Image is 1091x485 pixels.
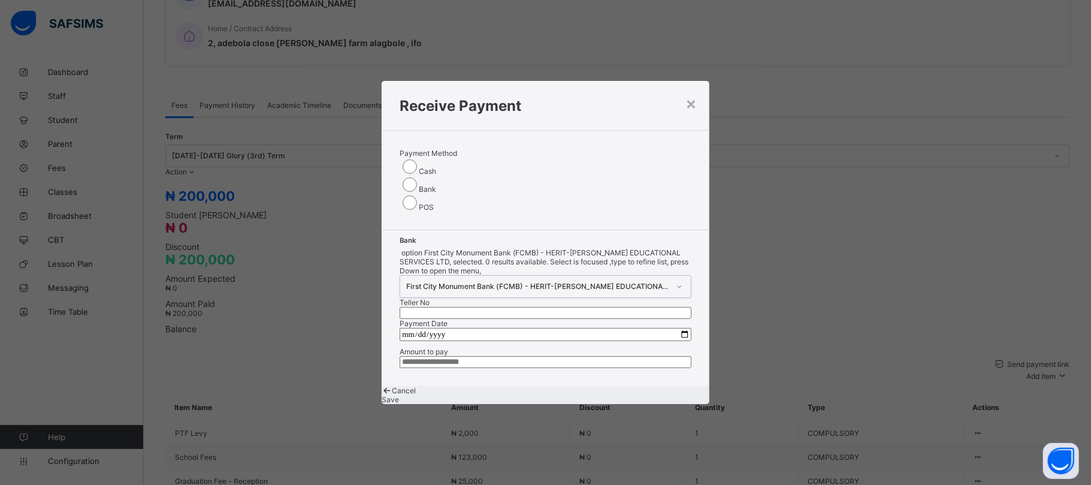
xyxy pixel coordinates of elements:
label: POS [419,203,434,212]
label: Cash [419,167,436,176]
label: Amount to pay [400,347,448,356]
span: 0 results available. Select is focused ,type to refine list, press Down to open the menu, [400,257,688,275]
span: Bank [400,236,416,245]
span: Cancel [392,386,416,395]
span: Payment Method [400,149,457,158]
label: Bank [419,185,436,194]
h1: Receive Payment [400,97,691,115]
label: Teller No [400,298,430,307]
div: First City Monument Bank (FCMB) - HERIT-[PERSON_NAME] EDUCATIONAL SERVICES LTD [406,282,669,291]
span: option First City Monument Bank (FCMB) - HERIT-[PERSON_NAME] EDUCATIONAL SERVICES LTD, selected. [400,248,681,266]
span: Save [382,395,399,404]
button: Open asap [1043,443,1079,479]
div: × [686,93,697,113]
label: Payment Date [400,319,448,328]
